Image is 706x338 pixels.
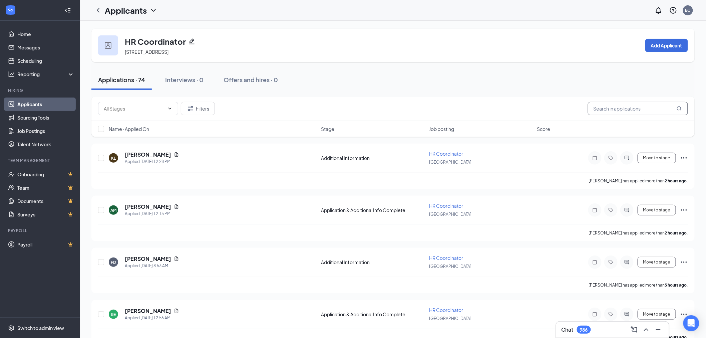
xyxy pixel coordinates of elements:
input: All Stages [104,105,164,112]
button: Add Applicant [645,39,688,52]
span: [GEOGRAPHIC_DATA] [429,316,471,321]
svg: Filter [187,105,195,113]
svg: Note [591,260,599,265]
svg: WorkstreamLogo [7,7,14,13]
svg: ActiveChat [623,207,631,213]
svg: MagnifyingGlass [677,106,682,111]
div: Reporting [17,71,75,77]
span: Name · Applied On [109,126,149,132]
a: TeamCrown [17,181,74,194]
svg: Minimize [654,326,662,334]
span: [GEOGRAPHIC_DATA] [429,160,471,165]
div: Application & Additional Info Complete [321,311,425,318]
b: 2 hours ago [665,230,687,235]
a: Scheduling [17,54,74,67]
a: SurveysCrown [17,208,74,221]
h1: Applicants [105,5,147,16]
a: Job Postings [17,124,74,138]
svg: Document [174,256,179,262]
span: [GEOGRAPHIC_DATA] [429,264,471,269]
span: Score [537,126,551,132]
div: Open Intercom Messenger [683,315,699,331]
h5: [PERSON_NAME] [125,151,171,158]
a: Sourcing Tools [17,111,74,124]
button: ComposeMessage [629,324,640,335]
button: Move to stage [638,257,676,268]
a: OnboardingCrown [17,168,74,181]
div: BE [111,312,116,317]
svg: ChevronUp [642,326,650,334]
svg: Ellipses [680,154,688,162]
svg: ChevronLeft [94,6,102,14]
svg: Document [174,152,179,157]
h5: [PERSON_NAME] [125,203,171,210]
a: PayrollCrown [17,238,74,251]
svg: Tag [607,155,615,161]
svg: Tag [607,260,615,265]
svg: ActiveChat [623,260,631,265]
h3: Chat [562,326,574,333]
p: [PERSON_NAME] has applied more than . [589,178,688,184]
svg: Ellipses [680,258,688,266]
svg: Collapse [64,7,71,14]
span: HR Coordinator [429,255,463,261]
svg: QuestionInfo [669,6,677,14]
div: Payroll [8,228,73,233]
button: ChevronUp [641,324,652,335]
div: Team Management [8,158,73,163]
svg: Note [591,312,599,317]
div: Applied [DATE] 12:15 PM [125,210,179,217]
svg: Document [174,204,179,209]
div: Hiring [8,88,73,93]
div: KL [111,155,116,161]
h5: [PERSON_NAME] [125,255,171,263]
h5: [PERSON_NAME] [125,307,171,315]
button: Filter Filters [181,102,215,115]
div: Application & Additional Info Complete [321,207,425,213]
svg: Pencil [189,38,195,45]
a: Applicants [17,98,74,111]
svg: Note [591,155,599,161]
svg: Ellipses [680,206,688,214]
input: Search in applications [588,102,688,115]
svg: Ellipses [680,310,688,318]
a: Talent Network [17,138,74,151]
div: Switch to admin view [17,325,64,331]
span: Stage [321,126,334,132]
b: 2 hours ago [665,178,687,183]
svg: Analysis [8,71,15,77]
svg: Note [591,207,599,213]
svg: ComposeMessage [630,326,638,334]
a: DocumentsCrown [17,194,74,208]
h3: HR Coordinator [125,36,186,47]
div: Applied [DATE] 12:28 PM [125,158,179,165]
svg: Notifications [655,6,663,14]
div: Applied [DATE] 8:53 AM [125,263,179,269]
svg: Tag [607,312,615,317]
div: Additional Information [321,259,425,266]
svg: ActiveChat [623,155,631,161]
div: 986 [580,327,588,333]
span: HR Coordinator [429,203,463,209]
svg: ChevronDown [149,6,157,14]
p: [PERSON_NAME] has applied more than . [589,230,688,236]
svg: ChevronDown [167,106,172,111]
div: AM [110,207,116,213]
span: HR Coordinator [429,151,463,157]
div: Offers and hires · 0 [224,75,278,84]
button: Move to stage [638,309,676,320]
p: [PERSON_NAME] has applied more than . [589,282,688,288]
div: FD [111,260,116,265]
svg: Tag [607,207,615,213]
div: Interviews · 0 [165,75,204,84]
span: HR Coordinator [429,307,463,313]
span: [GEOGRAPHIC_DATA] [429,212,471,217]
button: Move to stage [638,205,676,215]
div: Applied [DATE] 12:56 AM [125,315,179,321]
button: Move to stage [638,153,676,163]
a: Home [17,27,74,41]
svg: Settings [8,325,15,331]
a: Messages [17,41,74,54]
button: Minimize [653,324,664,335]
